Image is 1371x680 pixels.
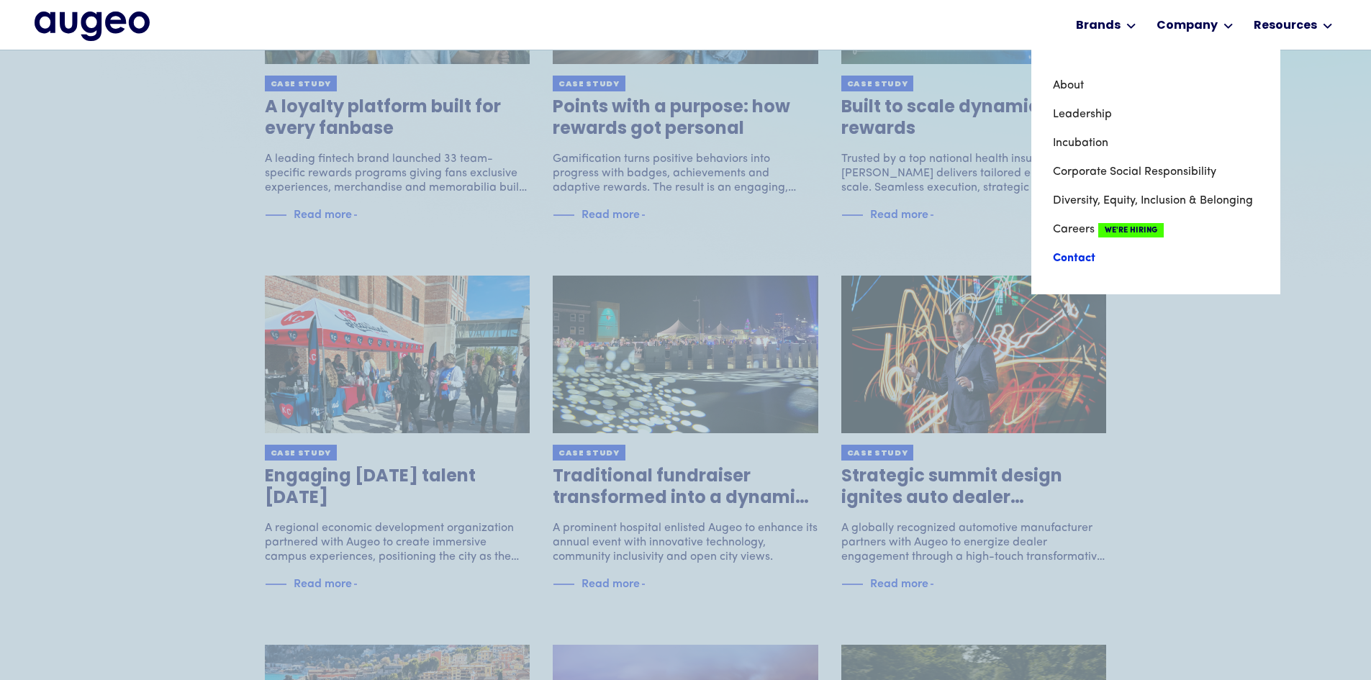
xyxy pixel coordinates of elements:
a: home [35,12,150,40]
div: Company [1157,17,1218,35]
span: We're Hiring [1098,223,1164,237]
nav: Company [1031,50,1280,294]
div: Brands [1076,17,1121,35]
div: Resources [1254,17,1317,35]
a: Corporate Social Responsibility [1053,158,1259,186]
a: About [1053,71,1259,100]
a: Contact [1053,244,1259,273]
a: CareersWe're Hiring [1053,215,1259,244]
a: Diversity, Equity, Inclusion & Belonging [1053,186,1259,215]
img: Augeo's full logo in midnight blue. [35,12,150,40]
a: Incubation [1053,129,1259,158]
a: Leadership [1053,100,1259,129]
